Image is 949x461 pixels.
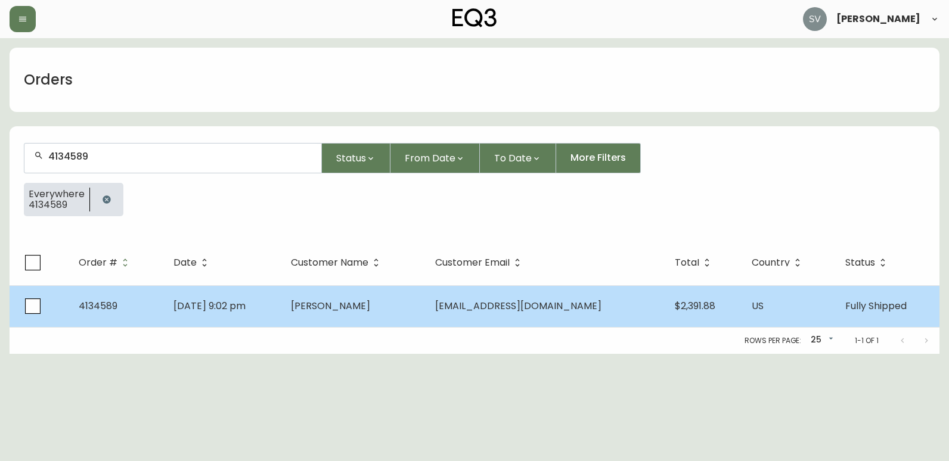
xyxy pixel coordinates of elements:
[806,331,836,350] div: 25
[173,257,212,268] span: Date
[291,259,368,266] span: Customer Name
[675,259,699,266] span: Total
[48,151,312,162] input: Search
[336,151,366,166] span: Status
[745,335,801,346] p: Rows per page:
[480,143,556,173] button: To Date
[836,14,920,24] span: [PERSON_NAME]
[390,143,480,173] button: From Date
[752,259,790,266] span: Country
[173,299,246,313] span: [DATE] 9:02 pm
[855,335,879,346] p: 1-1 of 1
[405,151,455,166] span: From Date
[435,299,601,313] span: [EMAIL_ADDRESS][DOMAIN_NAME]
[494,151,532,166] span: To Date
[845,257,891,268] span: Status
[291,257,384,268] span: Customer Name
[570,151,626,164] span: More Filters
[845,259,875,266] span: Status
[675,299,715,313] span: $2,391.88
[435,257,525,268] span: Customer Email
[29,200,85,210] span: 4134589
[322,143,390,173] button: Status
[173,259,197,266] span: Date
[556,143,641,173] button: More Filters
[24,70,73,90] h1: Orders
[79,257,133,268] span: Order #
[79,299,117,313] span: 4134589
[675,257,715,268] span: Total
[752,299,764,313] span: US
[29,189,85,200] span: Everywhere
[452,8,497,27] img: logo
[752,257,805,268] span: Country
[79,259,117,266] span: Order #
[845,299,907,313] span: Fully Shipped
[291,299,370,313] span: [PERSON_NAME]
[435,259,510,266] span: Customer Email
[803,7,827,31] img: 0ef69294c49e88f033bcbeb13310b844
